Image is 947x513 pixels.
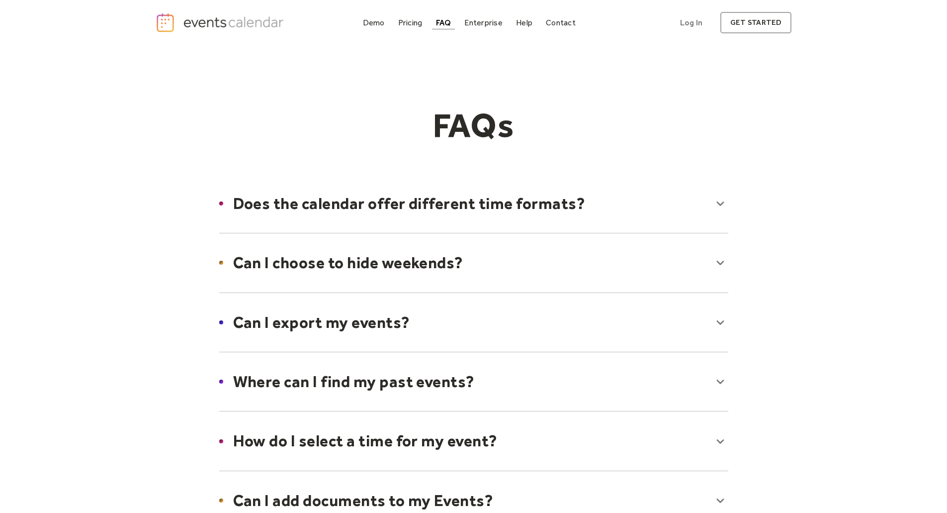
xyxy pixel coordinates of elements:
a: Contact [542,16,580,29]
div: FAQ [436,20,451,25]
div: Enterprise [464,20,502,25]
a: Log In [670,12,712,33]
a: FAQ [432,16,455,29]
a: get started [720,12,791,33]
a: home [156,12,287,33]
a: Demo [359,16,389,29]
a: Enterprise [460,16,506,29]
a: Help [512,16,536,29]
div: Help [516,20,532,25]
h1: FAQs [283,105,665,146]
div: Pricing [398,20,423,25]
div: Demo [363,20,385,25]
div: Contact [546,20,576,25]
a: Pricing [394,16,427,29]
